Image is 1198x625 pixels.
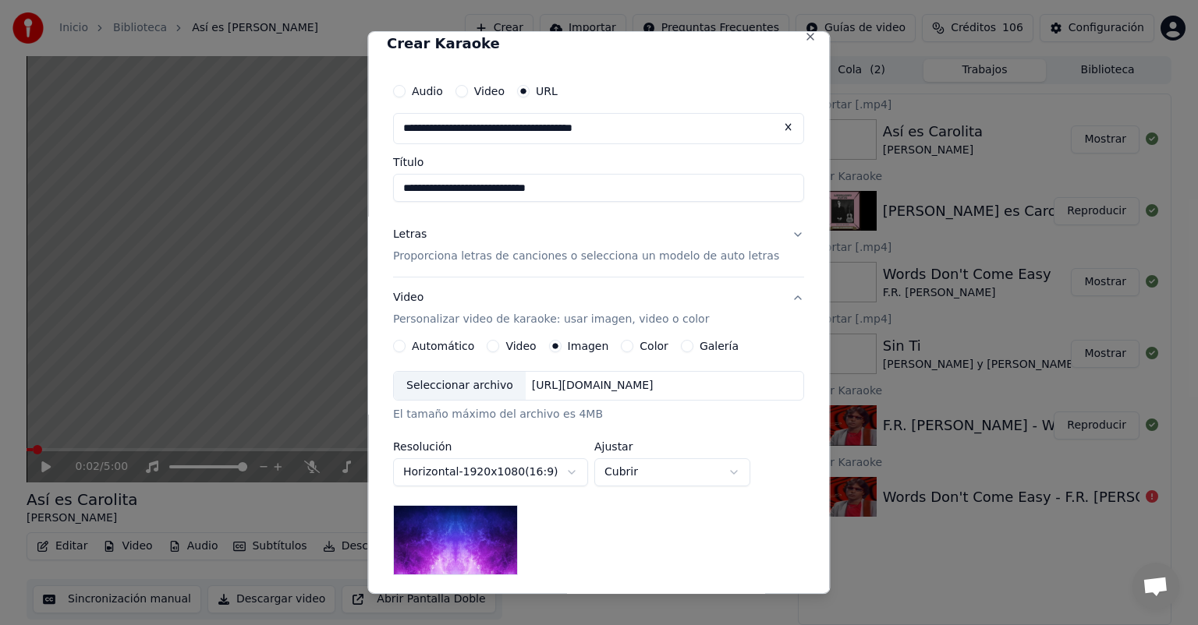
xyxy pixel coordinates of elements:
[700,341,739,351] label: Galería
[506,341,537,351] label: Video
[393,157,804,168] label: Título
[412,341,474,351] label: Automático
[474,86,505,97] label: Video
[393,277,804,340] button: VideoPersonalizar video de karaoke: usar imagen, video o color
[393,249,779,264] p: Proporciona letras de canciones o selecciona un modelo de auto letras
[393,312,709,327] p: Personalizar video de karaoke: usar imagen, video o color
[594,441,750,452] label: Ajustar
[640,341,669,351] label: Color
[393,290,709,327] div: Video
[393,407,804,422] div: El tamaño máximo del archivo es 4MB
[526,378,660,394] div: [URL][DOMAIN_NAME]
[394,372,526,400] div: Seleccionar archivo
[387,37,810,51] h2: Crear Karaoke
[393,441,588,452] label: Resolución
[536,86,558,97] label: URL
[393,214,804,277] button: LetrasProporciona letras de canciones o selecciona un modelo de auto letras
[412,86,443,97] label: Audio
[568,341,609,351] label: Imagen
[393,227,427,242] div: Letras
